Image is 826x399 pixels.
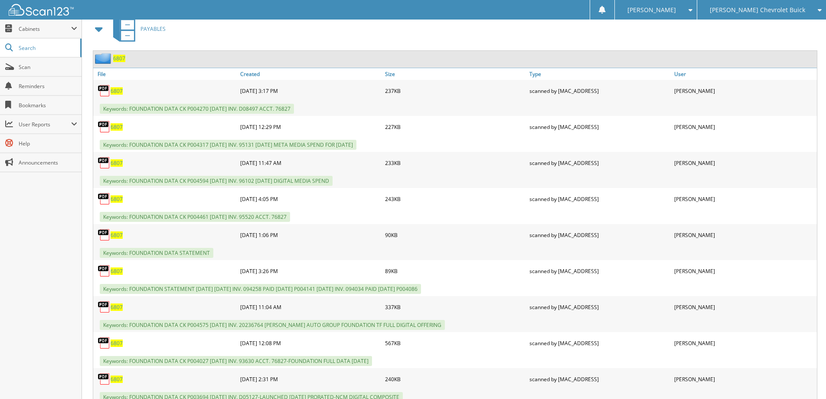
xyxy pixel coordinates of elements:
[238,68,383,80] a: Created
[98,336,111,350] img: PDF.png
[672,154,817,171] div: [PERSON_NAME]
[19,159,77,166] span: Announcements
[672,190,817,208] div: [PERSON_NAME]
[527,226,672,244] div: scanned by [MAC_ADDRESS]
[383,154,528,171] div: 233KB
[527,262,672,280] div: scanned by [MAC_ADDRESS]
[238,226,383,244] div: [DATE] 1:06 PM
[238,334,383,352] div: [DATE] 12:08 PM
[527,118,672,135] div: scanned by [MAC_ADDRESS]
[98,120,111,133] img: PDF.png
[383,190,528,208] div: 243KB
[140,25,166,33] span: PAYABLES
[19,82,77,90] span: Reminders
[238,298,383,316] div: [DATE] 11:04 AM
[111,267,123,275] a: 6807
[111,340,123,347] a: 6807
[627,7,676,13] span: [PERSON_NAME]
[19,25,71,33] span: Cabinets
[98,192,111,205] img: PDF.png
[527,370,672,388] div: scanned by [MAC_ADDRESS]
[672,370,817,388] div: [PERSON_NAME]
[238,370,383,388] div: [DATE] 2:31 PM
[672,226,817,244] div: [PERSON_NAME]
[19,121,71,128] span: User Reports
[100,320,445,330] span: Keywords: FOUNDATION DATA CK P004575 [DATE] INV. 20236764 [PERSON_NAME] AUTO GROUP FOUNDATION TF ...
[98,264,111,277] img: PDF.png
[19,102,77,109] span: Bookmarks
[95,53,113,64] img: folder2.png
[527,298,672,316] div: scanned by [MAC_ADDRESS]
[98,84,111,97] img: PDF.png
[19,140,77,147] span: Help
[383,82,528,99] div: 237KB
[672,334,817,352] div: [PERSON_NAME]
[527,82,672,99] div: scanned by [MAC_ADDRESS]
[100,284,421,294] span: Keywords: FOUNDATION STATEMENT [DATE] [DATE] INV. 094258 PAID [DATE] P004141 [DATE] INV. 094034 P...
[100,356,372,366] span: Keywords: FOUNDATION DATA CK P004027 [DATE] INV. 93630 ACCT. 76827-FOUNDATION FULL DATA [DATE]
[383,262,528,280] div: 89KB
[19,63,77,71] span: Scan
[111,159,123,167] a: 6807
[100,248,213,258] span: Keywords: FOUNDATION DATA STATEMENT
[527,334,672,352] div: scanned by [MAC_ADDRESS]
[98,156,111,169] img: PDF.png
[527,68,672,80] a: Type
[710,7,805,13] span: [PERSON_NAME] Chevrolet Buick
[783,357,826,399] iframe: Chat Widget
[100,212,290,222] span: Keywords: FOUNDATION DATA CK P004461 [DATE] INV. 95520 ACCT. 76827
[100,176,333,186] span: Keywords: FOUNDATION DATA CK P004594 [DATE] INV. 96102 [DATE] DIGITAL MEDIA SPEND
[238,82,383,99] div: [DATE] 3:17 PM
[672,82,817,99] div: [PERSON_NAME]
[672,262,817,280] div: [PERSON_NAME]
[113,55,125,62] a: 6807
[238,154,383,171] div: [DATE] 11:47 AM
[527,154,672,171] div: scanned by [MAC_ADDRESS]
[111,231,123,239] a: 6807
[238,262,383,280] div: [DATE] 3:26 PM
[383,226,528,244] div: 90KB
[100,140,356,150] span: Keywords: FOUNDATION DATA CK P004317 [DATE] INV. 95131 [DATE] META MEDIA SPEND FOR [DATE]
[383,68,528,80] a: Size
[111,376,123,383] a: 6807
[527,190,672,208] div: scanned by [MAC_ADDRESS]
[383,118,528,135] div: 227KB
[9,4,74,16] img: scan123-logo-white.svg
[100,104,294,114] span: Keywords: FOUNDATION DATA CK P004270 [DATE] INV. D08497 ACCT. 76827
[111,195,123,203] a: 6807
[672,68,817,80] a: User
[98,300,111,313] img: PDF.png
[672,298,817,316] div: [PERSON_NAME]
[111,87,123,95] a: 6807
[111,303,123,311] a: 6807
[383,334,528,352] div: 567KB
[108,12,166,46] a: PAYABLES
[98,228,111,241] img: PDF.png
[238,190,383,208] div: [DATE] 4:05 PM
[19,44,76,52] span: Search
[238,118,383,135] div: [DATE] 12:29 PM
[111,123,123,131] a: 6807
[98,373,111,386] img: PDF.png
[383,370,528,388] div: 240KB
[672,118,817,135] div: [PERSON_NAME]
[93,68,238,80] a: File
[383,298,528,316] div: 337KB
